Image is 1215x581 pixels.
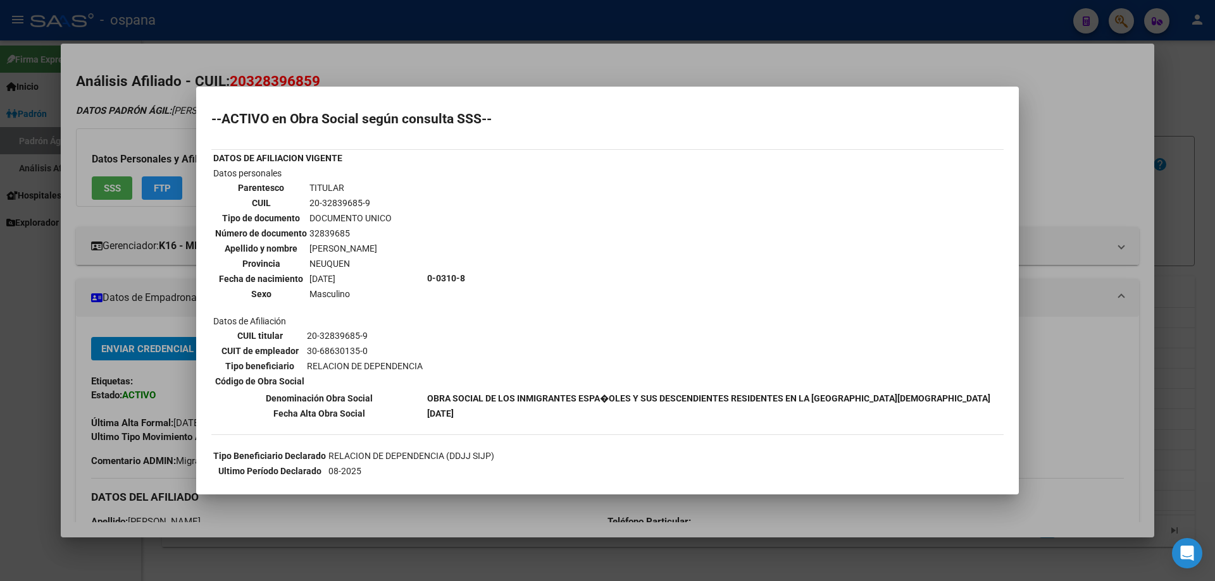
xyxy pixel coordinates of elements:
[427,408,454,419] b: [DATE]
[215,287,308,301] th: Sexo
[309,242,392,255] td: [PERSON_NAME]
[215,374,305,388] th: Código de Obra Social
[309,257,392,271] td: NEUQUEN
[215,226,308,240] th: Número de documento
[328,464,904,478] td: 08-2025
[427,273,465,283] b: 0-0310-8
[213,464,327,478] th: Ultimo Período Declarado
[215,196,308,210] th: CUIL
[215,344,305,358] th: CUIT de empleador
[213,166,425,390] td: Datos personales Datos de Afiliación
[328,479,904,493] td: 30-68630135-0
[309,196,392,210] td: 20-32839685-9
[309,226,392,240] td: 32839685
[306,344,423,358] td: 30-68630135-0
[1172,538,1202,568] div: Open Intercom Messenger
[215,242,308,255] th: Apellido y nombre
[213,391,425,405] th: Denominación Obra Social
[306,359,423,373] td: RELACION DE DEPENDENCIA
[211,113,1004,125] h2: --ACTIVO en Obra Social según consulta SSS--
[215,211,308,225] th: Tipo de documento
[309,211,392,225] td: DOCUMENTO UNICO
[309,181,392,195] td: TITULAR
[215,272,308,286] th: Fecha de nacimiento
[306,329,423,343] td: 20-32839685-9
[215,181,308,195] th: Parentesco
[215,257,308,271] th: Provincia
[328,449,904,463] td: RELACION DE DEPENDENCIA (DDJJ SIJP)
[215,329,305,343] th: CUIL titular
[213,479,327,493] th: CUIT DDJJ
[213,407,425,420] th: Fecha Alta Obra Social
[215,359,305,373] th: Tipo beneficiario
[213,449,327,463] th: Tipo Beneficiario Declarado
[309,287,392,301] td: Masculino
[427,393,990,403] b: OBRA SOCIAL DE LOS INMIGRANTES ESPA�OLES Y SUS DESCENDIENTES RESIDENTES EN LA [GEOGRAPHIC_DATA][D...
[213,153,342,163] b: DATOS DE AFILIACION VIGENTE
[309,272,392,286] td: [DATE]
